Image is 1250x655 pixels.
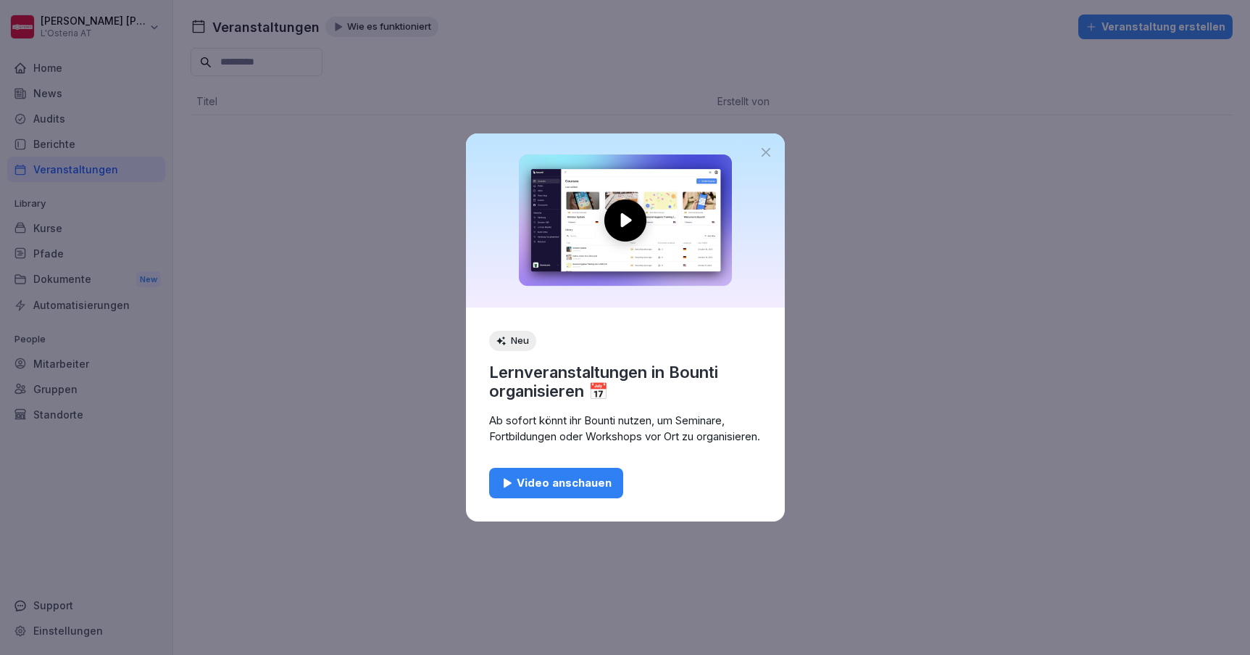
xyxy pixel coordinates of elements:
button: Video anschauen [489,468,623,498]
div: Video anschauen [501,475,612,491]
p: Ab sofort könnt ihr Bounti nutzen, um Seminare, Fortbildungen oder Workshops vor Ort zu organisie... [489,413,762,445]
img: Lernveranstaltungen in Bounti organisieren 📅 [483,133,767,308]
div: Neu [489,331,536,351]
a: Video anschauen [489,468,762,498]
p: Lernveranstaltungen in Bounti organisieren 📅 [489,363,762,401]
